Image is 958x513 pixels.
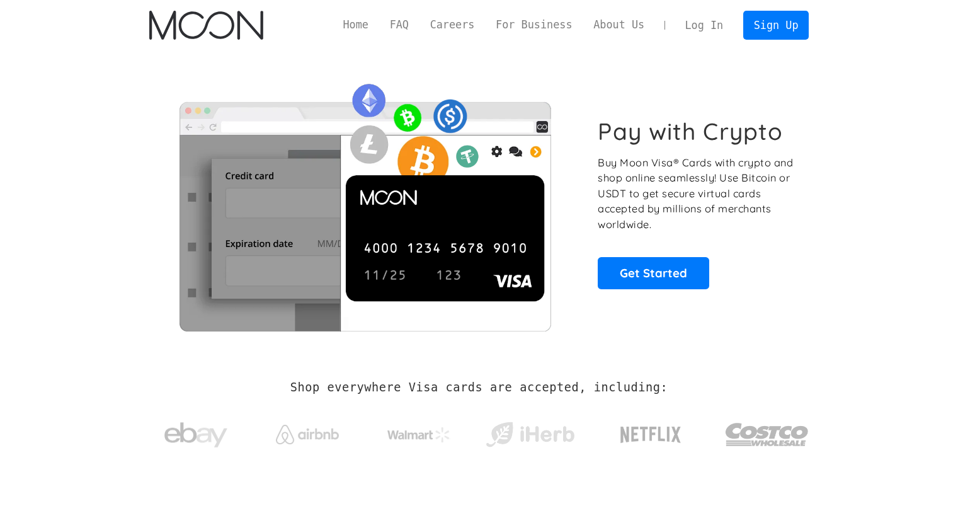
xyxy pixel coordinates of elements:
[290,381,668,395] h2: Shop everywhere Visa cards are accepted, including:
[595,406,707,457] a: Netflix
[619,419,682,451] img: Netflix
[675,11,734,39] a: Log In
[149,11,263,40] a: home
[598,257,709,289] a: Get Started
[419,17,485,33] a: Careers
[483,418,577,451] img: iHerb
[149,11,263,40] img: Moon Logo
[276,425,339,444] img: Airbnb
[260,412,354,451] a: Airbnb
[149,75,581,331] img: Moon Cards let you spend your crypto anywhere Visa is accepted.
[725,411,809,458] img: Costco
[743,11,809,39] a: Sign Up
[598,155,795,233] p: Buy Moon Visa® Cards with crypto and shop online seamlessly! Use Bitcoin or USDT to get secure vi...
[333,17,379,33] a: Home
[725,398,809,464] a: Costco
[387,427,450,442] img: Walmart
[379,17,419,33] a: FAQ
[583,17,655,33] a: About Us
[164,415,227,455] img: ebay
[372,415,465,449] a: Walmart
[598,117,783,146] h1: Pay with Crypto
[149,403,243,461] a: ebay
[485,17,583,33] a: For Business
[483,406,577,458] a: iHerb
